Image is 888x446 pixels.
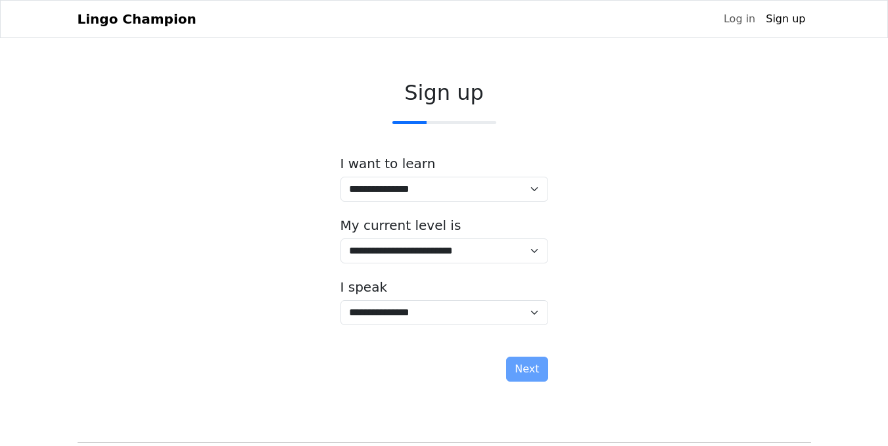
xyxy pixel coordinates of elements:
[340,279,388,295] label: I speak
[718,6,760,32] a: Log in
[340,156,436,171] label: I want to learn
[760,6,810,32] a: Sign up
[340,217,461,233] label: My current level is
[78,6,197,32] a: Lingo Champion
[340,80,548,105] h2: Sign up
